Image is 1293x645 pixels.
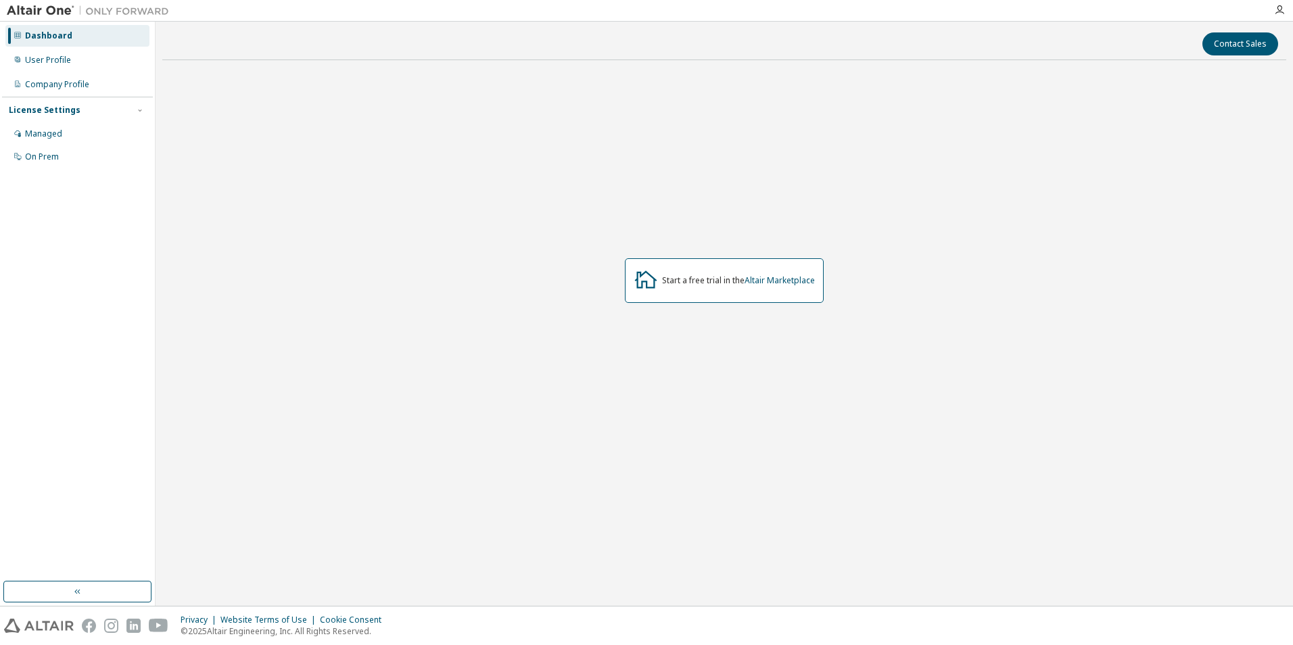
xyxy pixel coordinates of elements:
p: © 2025 Altair Engineering, Inc. All Rights Reserved. [181,625,390,637]
div: Website Terms of Use [220,615,320,625]
div: Start a free trial in the [662,275,815,286]
a: Altair Marketplace [745,274,815,286]
div: Cookie Consent [320,615,390,625]
img: youtube.svg [149,619,168,633]
img: instagram.svg [104,619,118,633]
img: facebook.svg [82,619,96,633]
div: Dashboard [25,30,72,41]
div: Privacy [181,615,220,625]
img: altair_logo.svg [4,619,74,633]
div: User Profile [25,55,71,66]
img: Altair One [7,4,176,18]
img: linkedin.svg [126,619,141,633]
div: Company Profile [25,79,89,90]
button: Contact Sales [1202,32,1278,55]
div: Managed [25,128,62,139]
div: License Settings [9,105,80,116]
div: On Prem [25,151,59,162]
